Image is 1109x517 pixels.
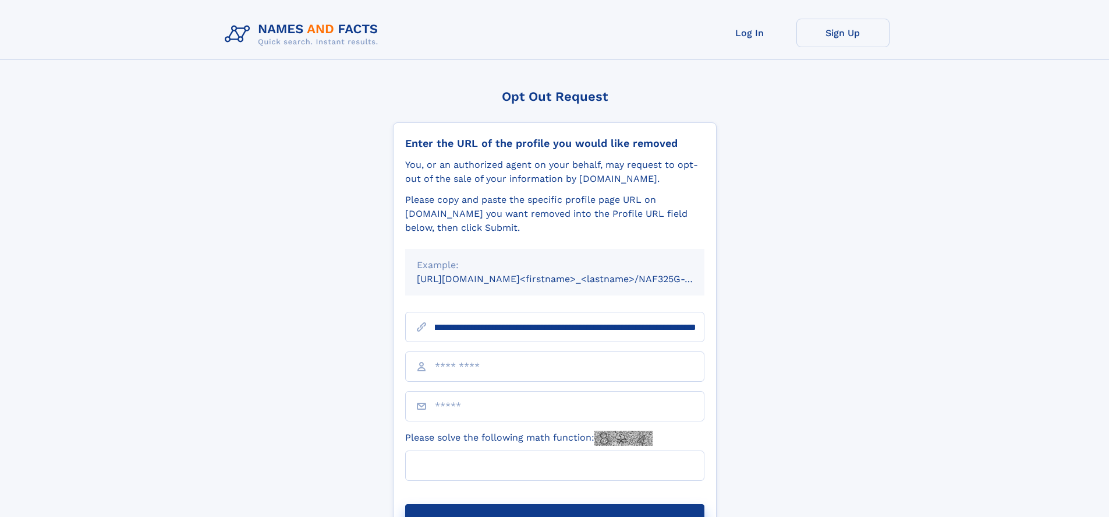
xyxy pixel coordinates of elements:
[393,89,717,104] div: Opt Out Request
[796,19,890,47] a: Sign Up
[405,137,704,150] div: Enter the URL of the profile you would like removed
[405,193,704,235] div: Please copy and paste the specific profile page URL on [DOMAIN_NAME] you want removed into the Pr...
[405,431,653,446] label: Please solve the following math function:
[220,19,388,50] img: Logo Names and Facts
[417,273,727,284] small: [URL][DOMAIN_NAME]<firstname>_<lastname>/NAF325G-xxxxxxxx
[417,258,693,272] div: Example:
[703,19,796,47] a: Log In
[405,158,704,186] div: You, or an authorized agent on your behalf, may request to opt-out of the sale of your informatio...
